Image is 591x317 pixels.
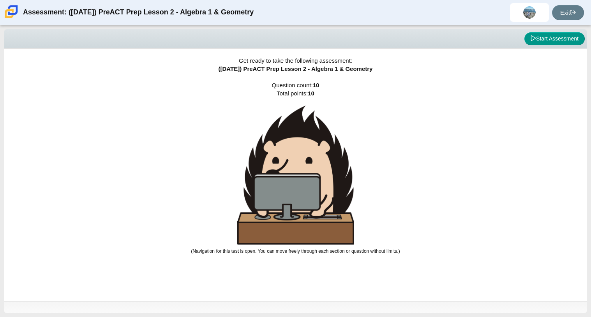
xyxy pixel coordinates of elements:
div: Assessment: ([DATE]) PreACT Prep Lesson 2 - Algebra 1 & Geometry [23,3,254,22]
b: 10 [313,82,319,88]
b: 10 [308,90,314,97]
img: Carmen School of Science & Technology [3,4,19,20]
img: shaamshab.bintiima.MThWHz [523,6,536,19]
span: ([DATE]) PreACT Prep Lesson 2 - Algebra 1 & Geometry [219,65,373,72]
span: Get ready to take the following assessment: [239,57,352,64]
img: hedgehog-behind-computer-large.png [237,106,354,245]
a: Exit [552,5,584,20]
button: Start Assessment [524,32,585,46]
span: Question count: Total points: [191,82,400,254]
a: Carmen School of Science & Technology [3,14,19,21]
small: (Navigation for this test is open. You can move freely through each section or question without l... [191,248,400,254]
